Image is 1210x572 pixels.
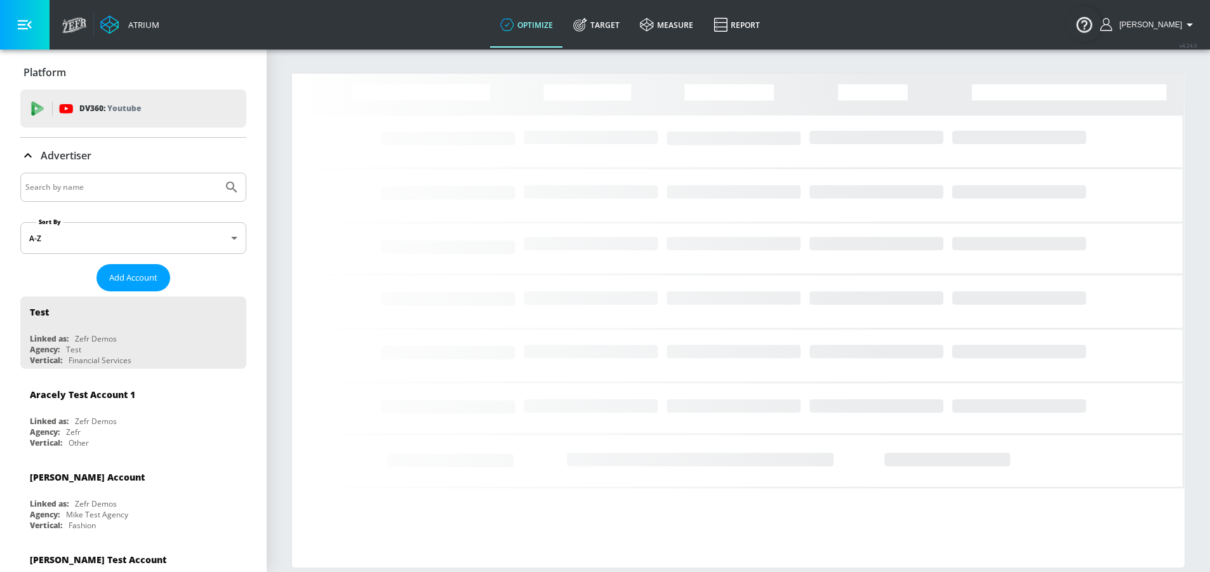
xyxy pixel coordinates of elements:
p: Youtube [107,102,141,115]
div: [PERSON_NAME] Test Account [30,554,166,566]
div: DV360: Youtube [20,90,246,128]
a: measure [630,2,703,48]
div: Aracely Test Account 1 [30,389,135,401]
div: Financial Services [69,355,131,366]
div: Aracely Test Account 1Linked as:Zefr DemosAgency:ZefrVertical:Other [20,379,246,451]
span: Add Account [109,270,157,285]
div: Agency: [30,344,60,355]
div: A-Z [20,222,246,254]
div: Other [69,437,89,448]
div: [PERSON_NAME] AccountLinked as:Zefr DemosAgency:Mike Test AgencyVertical:Fashion [20,462,246,534]
div: Vertical: [30,520,62,531]
div: [PERSON_NAME] Account [30,471,145,483]
button: [PERSON_NAME] [1100,17,1197,32]
input: Search by name [25,179,218,196]
p: Advertiser [41,149,91,163]
div: Zefr [66,427,81,437]
div: Fashion [69,520,96,531]
div: Zefr Demos [75,333,117,344]
div: Advertiser [20,138,246,173]
div: Test [30,306,49,318]
a: Target [563,2,630,48]
span: login as: samantha.yip@zefr.com [1114,20,1182,29]
div: Platform [20,55,246,90]
div: Mike Test Agency [66,509,128,520]
div: Linked as: [30,416,69,427]
div: TestLinked as:Zefr DemosAgency:TestVertical:Financial Services [20,296,246,369]
div: Linked as: [30,498,69,509]
a: Atrium [100,15,159,34]
div: Vertical: [30,355,62,366]
div: Test [66,344,81,355]
div: Atrium [123,19,159,30]
div: Zefr Demos [75,416,117,427]
div: Linked as: [30,333,69,344]
div: Agency: [30,509,60,520]
div: Vertical: [30,437,62,448]
div: Zefr Demos [75,498,117,509]
p: Platform [23,65,66,79]
a: optimize [490,2,563,48]
label: Sort By [36,218,63,226]
a: Report [703,2,770,48]
button: Add Account [96,264,170,291]
button: Open Resource Center [1067,6,1102,42]
span: v 4.24.0 [1180,42,1197,49]
p: DV360: [79,102,141,116]
div: Agency: [30,427,60,437]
